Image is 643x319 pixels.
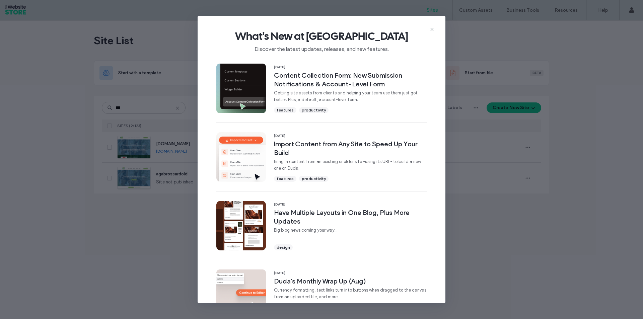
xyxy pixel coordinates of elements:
[274,71,427,88] span: Content Collection Form: New Submission Notifications & Account-Level Form
[274,227,427,234] span: Big blog news coming your way...
[274,65,427,70] span: [DATE]
[274,134,427,138] span: [DATE]
[274,271,427,275] span: [DATE]
[277,176,294,182] span: features
[302,176,326,182] span: productivity
[302,107,326,113] span: productivity
[274,140,427,157] span: Import Content from Any Site to Speed Up Your Build
[274,90,427,103] span: Getting site assets from clients and helping your team use them just got better. Plus, a default,...
[274,277,427,286] span: Duda's Monthly Wrap Up (Aug)
[274,158,427,172] span: Bring in content from an existing or older site -using its URL- to build a new one on Duda.
[274,202,427,207] span: [DATE]
[277,244,290,250] span: design
[274,287,427,300] span: Currency formatting, text links turn into buttons when dragged to the canvas from an uploaded fil...
[208,43,435,53] span: Discover the latest updates, releases, and new features.
[274,208,427,226] span: Have Multiple Layouts in One Blog, Plus More Updates
[277,107,294,113] span: features
[208,29,435,43] span: What's New at [GEOGRAPHIC_DATA]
